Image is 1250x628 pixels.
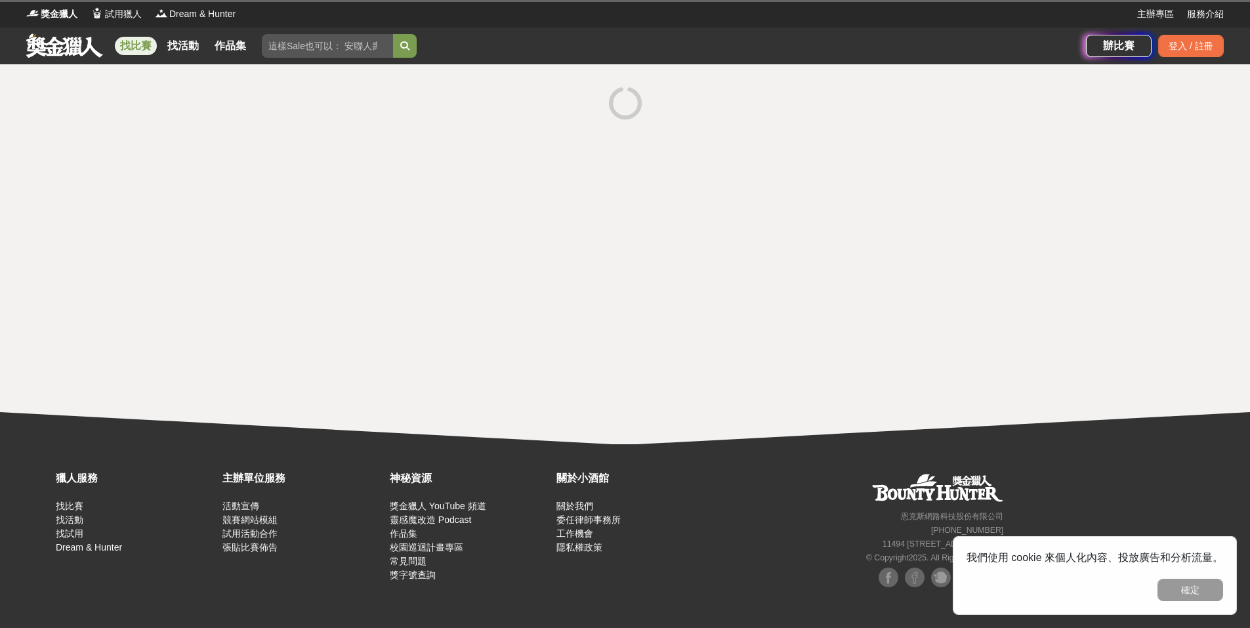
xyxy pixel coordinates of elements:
span: Dream & Hunter [169,7,236,21]
small: [PHONE_NUMBER] [931,526,1003,535]
a: 張貼比賽佈告 [222,542,278,553]
span: 試用獵人 [105,7,142,21]
a: 作品集 [390,528,417,539]
a: 找試用 [56,528,83,539]
a: 主辦專區 [1137,7,1174,21]
a: 活動宣傳 [222,501,259,511]
a: 辦比賽 [1086,35,1152,57]
img: Logo [91,7,104,20]
button: 確定 [1157,579,1223,601]
img: Plurk [931,568,951,587]
a: 找活動 [162,37,204,55]
div: 獵人服務 [56,471,216,486]
a: LogoDream & Hunter [155,7,236,21]
a: 校園巡迴計畫專區 [390,542,463,553]
a: 隱私權政策 [556,542,602,553]
div: 關於小酒館 [556,471,717,486]
span: 我們使用 cookie 來個人化內容、投放廣告和分析流量。 [967,552,1223,563]
a: Dream & Hunter [56,542,122,553]
div: 登入 / 註冊 [1158,35,1224,57]
input: 這樣Sale也可以： 安聯人壽創意銷售法募集 [262,34,393,58]
a: 服務介紹 [1187,7,1224,21]
small: 11494 [STREET_ADDRESS] 3 樓 [883,539,1003,549]
a: 找比賽 [115,37,157,55]
a: Logo獎金獵人 [26,7,77,21]
img: Logo [155,7,168,20]
a: 作品集 [209,37,251,55]
div: 主辦單位服務 [222,471,383,486]
a: 常見問題 [390,556,427,566]
a: 找比賽 [56,501,83,511]
a: 委任律師事務所 [556,514,621,525]
small: 恩克斯網路科技股份有限公司 [901,512,1003,521]
a: Logo試用獵人 [91,7,142,21]
a: 關於我們 [556,501,593,511]
small: © Copyright 2025 . All Rights Reserved. [866,553,1003,562]
div: 神秘資源 [390,471,550,486]
a: 獎字號查詢 [390,570,436,580]
a: 工作機會 [556,528,593,539]
img: Facebook [879,568,898,587]
a: 靈感魔改造 Podcast [390,514,471,525]
a: 試用活動合作 [222,528,278,539]
img: Logo [26,7,39,20]
a: 找活動 [56,514,83,525]
a: 獎金獵人 YouTube 頻道 [390,501,486,511]
img: Facebook [905,568,925,587]
a: 競賽網站模組 [222,514,278,525]
span: 獎金獵人 [41,7,77,21]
